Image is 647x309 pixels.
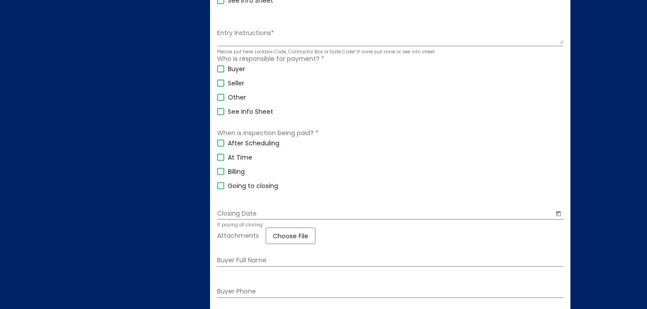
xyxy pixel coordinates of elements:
[554,209,563,218] button: Open calendar
[228,78,244,88] span: Seller
[217,222,263,228] mat-hint: If paying at closing
[217,288,563,295] input: Buyer Phone
[217,49,435,55] mat-hint: Please put here Lockbox Code, Contractor Box or Gate Code! If none put none or see info sheet
[217,210,554,217] input: Closing Date
[217,231,266,240] mat-label: Attachments
[273,232,308,241] span: Choose File
[228,64,245,74] span: Buyer
[228,166,245,177] span: Billing
[228,152,252,163] span: At Time
[217,128,325,137] mat-label: When is inspection being paid?
[228,138,279,148] span: After Scheduling
[228,92,246,103] span: Other
[217,54,331,63] mat-label: Who is responsible for payment?
[228,106,273,117] span: See Info Sheet
[266,228,315,244] button: Choose Files for Upload
[228,181,278,191] span: Going to closing
[217,257,563,264] input: Buyer Full Name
